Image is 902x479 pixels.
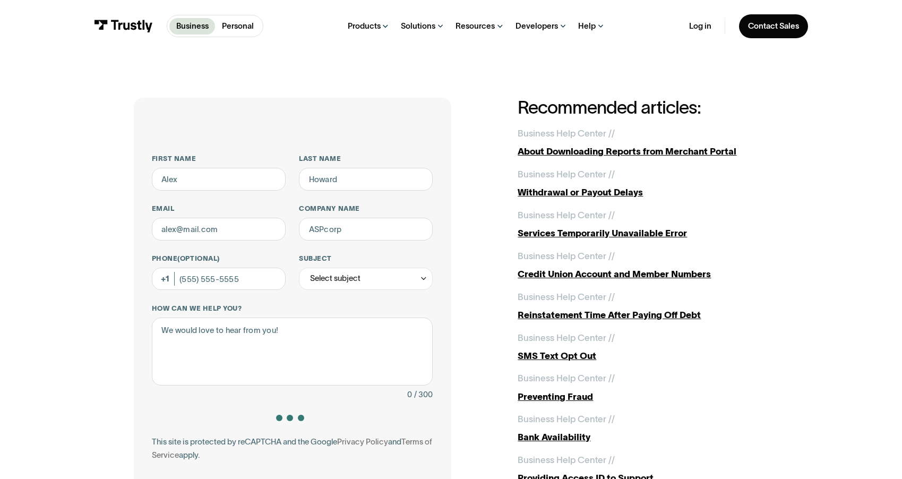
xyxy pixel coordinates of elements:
[518,126,612,140] div: Business Help Center /
[310,271,360,285] div: Select subject
[518,167,768,199] a: Business Help Center //Withdrawal or Payout Delays
[518,144,768,158] div: About Downloading Reports from Merchant Portal
[518,430,768,444] div: Bank Availability
[414,388,433,401] div: / 300
[518,412,612,426] div: Business Help Center /
[518,371,768,403] a: Business Help Center //Preventing Fraud
[689,21,711,31] a: Log in
[518,126,768,158] a: Business Help Center //About Downloading Reports from Merchant Portal
[152,435,433,462] div: This site is protected by reCAPTCHA and the Google and apply.
[612,208,615,222] div: /
[176,20,209,32] p: Business
[518,267,768,281] div: Credit Union Account and Member Numbers
[177,254,219,262] span: (Optional)
[152,254,286,263] label: Phone
[518,290,612,304] div: Business Help Center /
[215,18,261,35] a: Personal
[518,249,768,281] a: Business Help Center //Credit Union Account and Member Numbers
[518,390,768,404] div: Preventing Fraud
[518,226,768,240] div: Services Temporarily Unavailable Error
[518,167,612,181] div: Business Help Center /
[299,218,433,241] input: ASPcorp
[518,249,612,263] div: Business Help Center /
[612,249,615,263] div: /
[401,21,435,31] div: Solutions
[516,21,558,31] div: Developers
[612,126,615,140] div: /
[299,254,433,263] label: Subject
[94,20,153,32] img: Trustly Logo
[152,304,433,313] label: How can we help you?
[518,208,612,222] div: Business Help Center /
[518,331,612,345] div: Business Help Center /
[152,154,286,163] label: First name
[518,185,768,199] div: Withdrawal or Payout Delays
[739,14,808,38] a: Contact Sales
[518,290,768,322] a: Business Help Center //Reinstatement Time After Paying Off Debt
[407,388,412,401] div: 0
[348,21,381,31] div: Products
[518,331,768,363] a: Business Help Center //SMS Text Opt Out
[578,21,596,31] div: Help
[518,453,612,467] div: Business Help Center /
[612,412,615,426] div: /
[612,453,615,467] div: /
[518,208,768,240] a: Business Help Center //Services Temporarily Unavailable Error
[152,218,286,241] input: alex@mail.com
[169,18,216,35] a: Business
[612,167,615,181] div: /
[222,20,254,32] p: Personal
[152,204,286,213] label: Email
[518,349,768,363] div: SMS Text Opt Out
[456,21,495,31] div: Resources
[152,268,286,290] input: (555) 555-5555
[612,331,615,345] div: /
[612,290,615,304] div: /
[748,21,799,31] div: Contact Sales
[518,308,768,322] div: Reinstatement Time After Paying Off Debt
[299,204,433,213] label: Company name
[299,154,433,163] label: Last name
[337,437,388,446] a: Privacy Policy
[518,98,768,118] h2: Recommended articles:
[612,371,615,385] div: /
[518,412,768,444] a: Business Help Center //Bank Availability
[152,168,286,191] input: Alex
[299,168,433,191] input: Howard
[518,371,612,385] div: Business Help Center /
